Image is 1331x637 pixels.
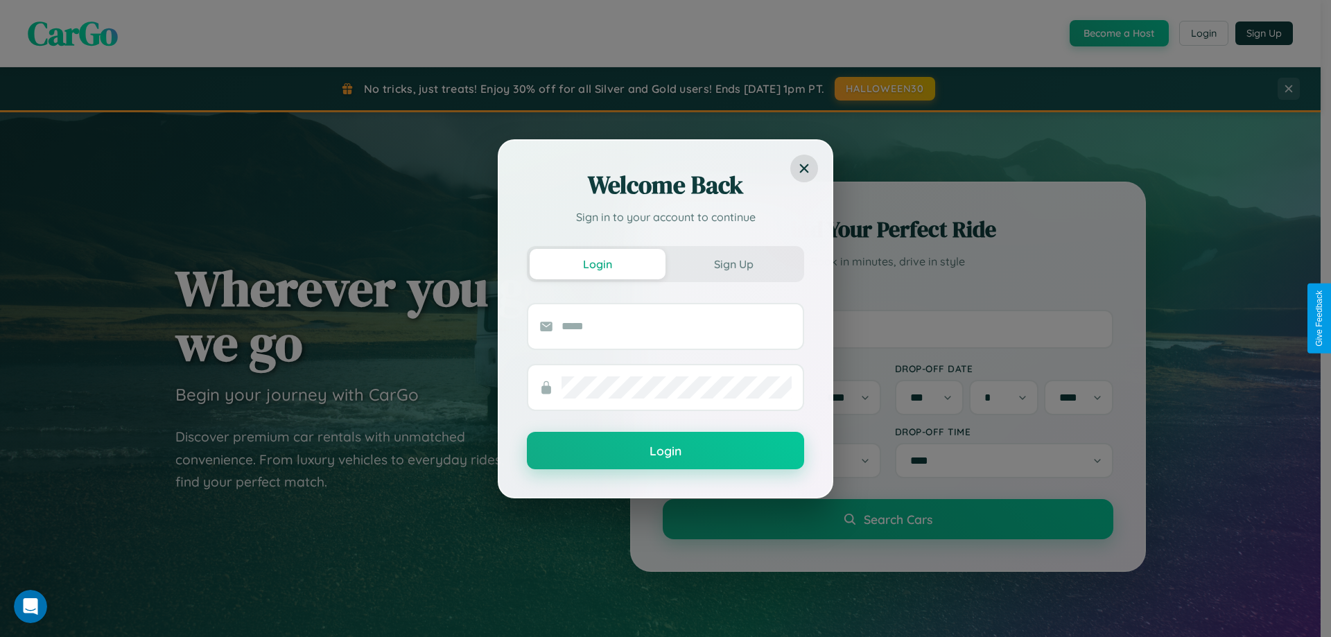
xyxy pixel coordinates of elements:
[527,209,804,225] p: Sign in to your account to continue
[527,432,804,469] button: Login
[14,590,47,623] iframe: Intercom live chat
[665,249,801,279] button: Sign Up
[530,249,665,279] button: Login
[1314,290,1324,347] div: Give Feedback
[527,168,804,202] h2: Welcome Back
